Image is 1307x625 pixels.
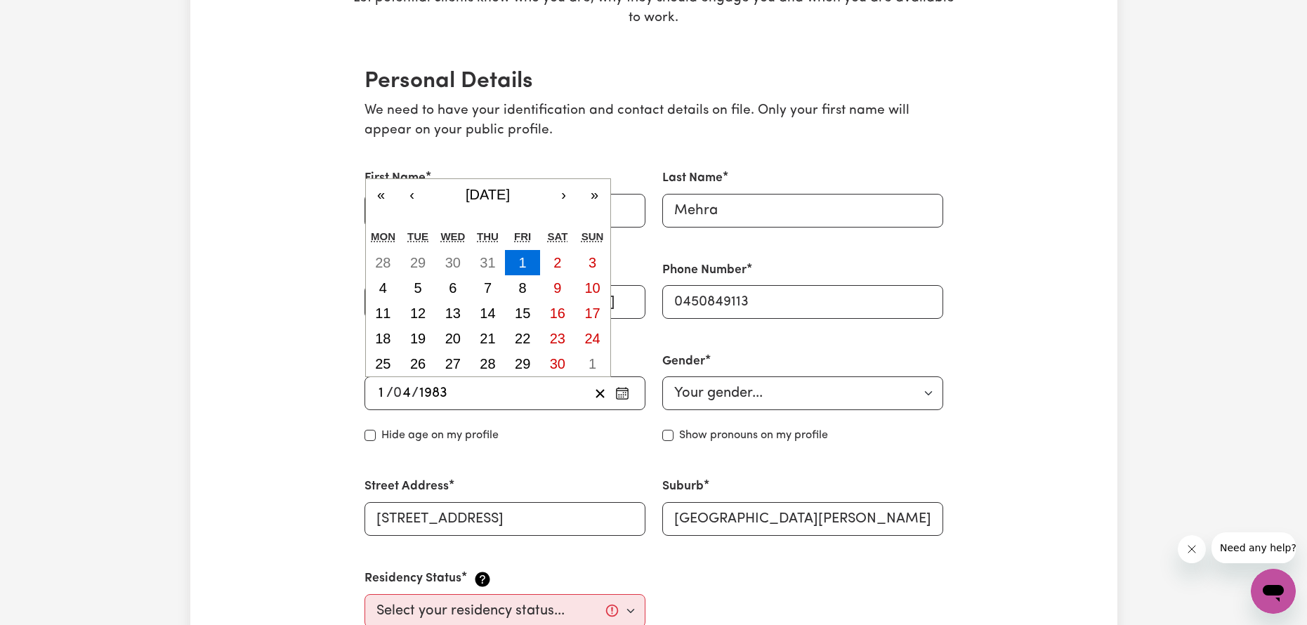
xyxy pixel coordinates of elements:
button: 13 April 1983 [435,301,471,326]
button: 30 April 1983 [540,351,575,376]
button: ‹ [397,179,428,210]
button: 20 April 1983 [435,326,471,351]
abbr: 21 April 1983 [480,331,495,346]
p: We need to have your identification and contact details on file. Only your first name will appear... [364,101,943,142]
input: -- [378,383,387,404]
abbr: 15 April 1983 [515,305,530,321]
button: [DATE] [428,179,549,210]
button: 14 April 1983 [471,301,506,326]
label: Suburb [662,478,704,496]
abbr: Monday [371,230,395,242]
abbr: 14 April 1983 [480,305,495,321]
abbr: 26 April 1983 [410,356,426,371]
button: 30 March 1983 [435,250,471,275]
abbr: 23 April 1983 [550,331,565,346]
button: 16 April 1983 [540,301,575,326]
abbr: 29 March 1983 [410,255,426,270]
abbr: 28 April 1983 [480,356,495,371]
button: 28 April 1983 [471,351,506,376]
h2: Personal Details [364,68,943,95]
abbr: 25 April 1983 [375,356,390,371]
iframe: Button to launch messaging window [1251,569,1296,614]
button: 22 April 1983 [505,326,540,351]
abbr: 28 March 1983 [375,255,390,270]
input: e.g. North Bondi, New South Wales [662,502,943,536]
iframe: Message from company [1211,532,1296,563]
button: 8 April 1983 [505,275,540,301]
button: 1 April 1983 [505,250,540,275]
button: 24 April 1983 [575,326,610,351]
abbr: 30 April 1983 [550,356,565,371]
button: 26 April 1983 [400,351,435,376]
abbr: 16 April 1983 [550,305,565,321]
abbr: 10 April 1983 [584,280,600,296]
input: -- [395,383,412,404]
abbr: Wednesday [440,230,465,242]
span: / [386,386,393,401]
label: Street Address [364,478,449,496]
abbr: Tuesday [407,230,428,242]
abbr: 22 April 1983 [515,331,530,346]
button: 4 April 1983 [366,275,401,301]
abbr: 12 April 1983 [410,305,426,321]
abbr: 2 April 1983 [553,255,561,270]
label: Date of Birth [364,353,437,371]
abbr: 20 April 1983 [445,331,461,346]
button: 12 April 1983 [400,301,435,326]
button: 25 April 1983 [366,351,401,376]
button: › [549,179,579,210]
label: Show pronouns on my profile [679,427,828,444]
button: 27 April 1983 [435,351,471,376]
abbr: 5 April 1983 [414,280,421,296]
button: 19 April 1983 [400,326,435,351]
abbr: Friday [514,230,531,242]
abbr: 1 May 1983 [589,356,596,371]
abbr: 8 April 1983 [519,280,527,296]
button: 29 April 1983 [505,351,540,376]
button: 5 April 1983 [400,275,435,301]
button: « [366,179,397,210]
button: 11 April 1983 [366,301,401,326]
button: 1 May 1983 [575,351,610,376]
abbr: 4 April 1983 [379,280,387,296]
label: Last Name [662,169,723,187]
abbr: 9 April 1983 [553,280,561,296]
abbr: 31 March 1983 [480,255,495,270]
abbr: 6 April 1983 [449,280,457,296]
label: Email [364,261,397,279]
button: 21 April 1983 [471,326,506,351]
abbr: Sunday [582,230,604,242]
button: 3 April 1983 [575,250,610,275]
button: 31 March 1983 [471,250,506,275]
abbr: 11 April 1983 [375,305,390,321]
abbr: 30 March 1983 [445,255,461,270]
label: Residency Status [364,570,461,588]
abbr: 19 April 1983 [410,331,426,346]
abbr: 17 April 1983 [584,305,600,321]
button: 29 March 1983 [400,250,435,275]
span: 0 [393,386,402,400]
label: Hide age on my profile [381,427,499,444]
input: ---- [419,383,448,404]
abbr: 1 April 1983 [519,255,527,270]
span: Need any help? [8,10,85,21]
button: 7 April 1983 [471,275,506,301]
button: 23 April 1983 [540,326,575,351]
label: First Name [364,169,426,187]
button: 9 April 1983 [540,275,575,301]
abbr: 29 April 1983 [515,356,530,371]
abbr: 13 April 1983 [445,305,461,321]
abbr: 7 April 1983 [484,280,492,296]
abbr: 3 April 1983 [589,255,596,270]
button: » [579,179,610,210]
button: 6 April 1983 [435,275,471,301]
button: 17 April 1983 [575,301,610,326]
label: Phone Number [662,261,747,279]
button: 2 April 1983 [540,250,575,275]
abbr: 27 April 1983 [445,356,461,371]
button: 15 April 1983 [505,301,540,326]
abbr: 24 April 1983 [584,331,600,346]
span: [DATE] [466,187,510,202]
abbr: Thursday [477,230,499,242]
iframe: Close message [1178,535,1206,563]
